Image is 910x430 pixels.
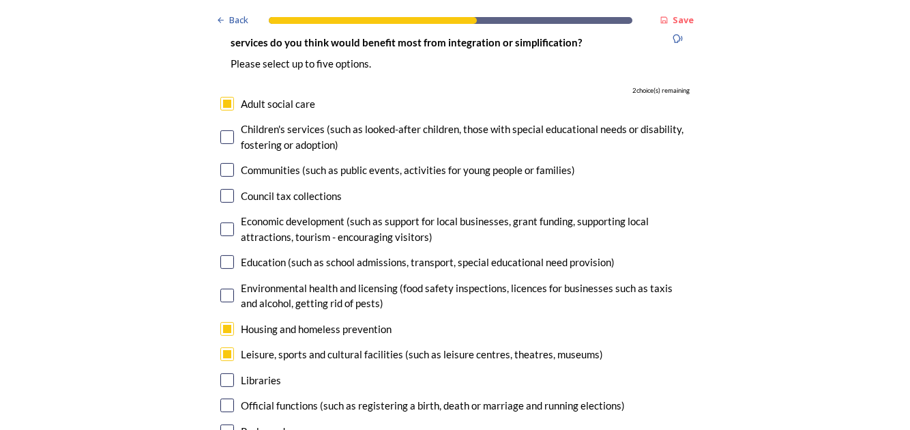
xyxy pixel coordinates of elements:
strong: Save [673,14,694,26]
div: Adult social care [241,96,315,112]
div: Communities (such as public events, activities for young people or families) [241,162,575,178]
div: Children's services (such as looked-after children, those with special educational needs or disab... [241,121,690,152]
div: Housing and homeless prevention [241,321,392,337]
span: Back [229,14,248,27]
span: 2 choice(s) remaining [632,86,690,96]
div: Economic development (such as support for local businesses, grant funding, supporting local attra... [241,214,690,244]
div: Council tax collections [241,188,342,204]
div: Leisure, sports and cultural facilities (such as leisure centres, theatres, museums) [241,347,603,362]
div: Environmental health and licensing (food safety inspections, licences for businesses such as taxi... [241,281,690,311]
div: Official functions (such as registering a birth, death or marriage and running elections) [241,398,625,414]
div: Libraries [241,373,281,388]
div: Education (such as school admissions, transport, special educational need provision) [241,255,615,270]
strong: 14. Council services will continue, no matter what the local government structure looks like. Her... [231,7,657,48]
p: Please select up to five options. [231,57,655,71]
